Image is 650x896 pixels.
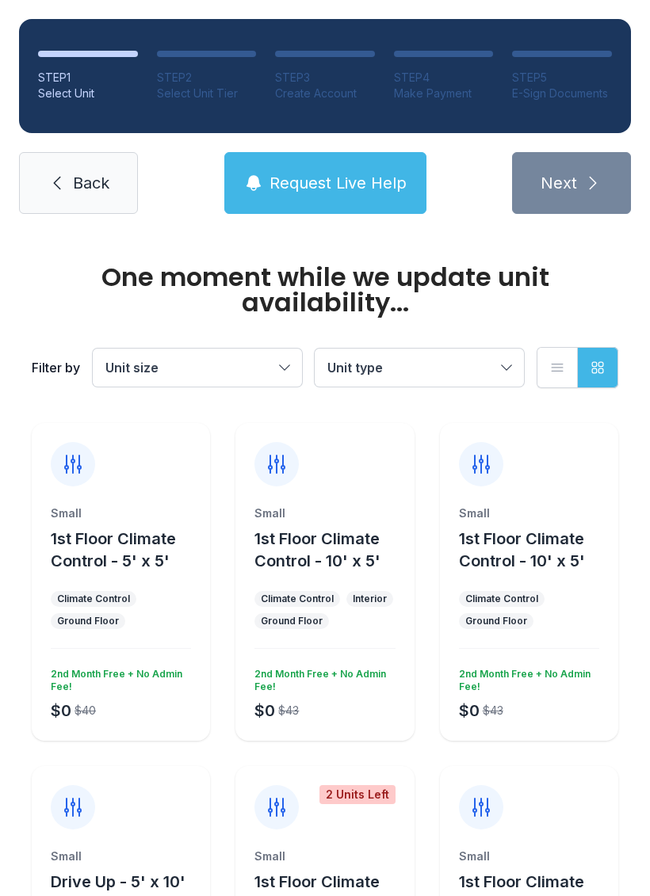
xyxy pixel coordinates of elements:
div: 2 Units Left [319,785,396,804]
span: Request Live Help [270,172,407,194]
div: STEP 4 [394,70,494,86]
button: 1st Floor Climate Control - 10' x 5' [459,528,612,572]
div: $0 [459,700,480,722]
div: Climate Control [261,593,334,605]
button: 1st Floor Climate Control - 5' x 5' [51,528,204,572]
span: Back [73,172,109,194]
button: Drive Up - 5' x 10' [51,871,185,893]
div: E-Sign Documents [512,86,612,101]
div: Make Payment [394,86,494,101]
div: One moment while we update unit availability... [32,265,618,315]
div: $43 [483,703,503,719]
span: Unit size [105,360,159,376]
span: 1st Floor Climate Control - 10' x 5' [254,529,380,570]
div: $40 [75,703,96,719]
span: Unit type [327,360,383,376]
div: 2nd Month Free + No Admin Fee! [248,662,395,693]
span: 1st Floor Climate Control - 5' x 5' [51,529,176,570]
button: Unit type [315,349,524,387]
div: $0 [51,700,71,722]
span: Drive Up - 5' x 10' [51,872,185,891]
div: $43 [278,703,299,719]
div: Interior [353,593,387,605]
div: Ground Floor [465,615,527,627]
div: Small [254,848,395,864]
div: STEP 5 [512,70,612,86]
div: Small [51,505,191,521]
div: Climate Control [57,593,130,605]
div: Small [254,505,395,521]
div: Small [51,848,191,864]
div: 2nd Month Free + No Admin Fee! [44,662,191,693]
div: Create Account [275,86,375,101]
div: Small [459,505,599,521]
div: $0 [254,700,275,722]
div: Climate Control [465,593,538,605]
span: Next [541,172,577,194]
span: 1st Floor Climate Control - 10' x 5' [459,529,585,570]
div: Filter by [32,358,80,377]
div: Ground Floor [57,615,119,627]
div: STEP 3 [275,70,375,86]
button: 1st Floor Climate Control - 10' x 5' [254,528,407,572]
div: Select Unit Tier [157,86,257,101]
div: STEP 1 [38,70,138,86]
div: STEP 2 [157,70,257,86]
div: Select Unit [38,86,138,101]
div: Small [459,848,599,864]
button: Unit size [93,349,302,387]
div: Ground Floor [261,615,323,627]
div: 2nd Month Free + No Admin Fee! [453,662,599,693]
